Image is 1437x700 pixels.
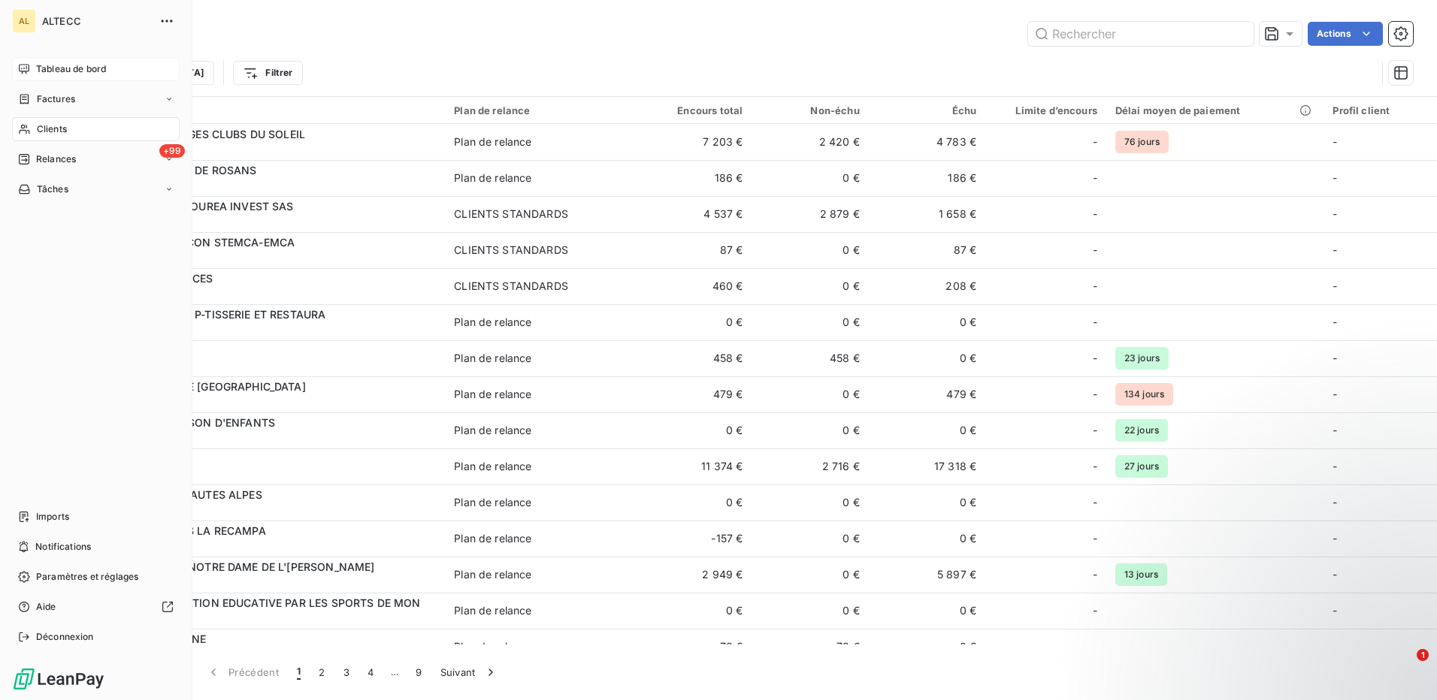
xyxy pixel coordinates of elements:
[36,62,106,76] span: Tableau de bord
[752,340,868,376] td: 458 €
[1093,315,1097,330] span: -
[431,656,507,688] button: Suivant
[635,196,752,232] td: 4 537 €
[1333,207,1337,220] span: -
[869,196,985,232] td: 1 658 €
[1115,347,1169,370] span: 23 jours
[1386,649,1422,685] iframe: Intercom live chat
[994,104,1097,116] div: Limite d’encours
[635,629,752,665] td: 73 €
[1115,455,1168,478] span: 27 jours
[752,484,868,520] td: 0 €
[635,160,752,196] td: 186 €
[635,484,752,520] td: 0 €
[1333,104,1428,116] div: Profil client
[37,183,68,196] span: Tâches
[1333,460,1337,472] span: -
[752,160,868,196] td: 0 €
[454,459,531,474] div: Plan de relance
[752,232,868,268] td: 0 €
[104,128,305,140] span: 2 ALPES - VILLAGES CLUBS DU SOLEIL
[1093,351,1097,366] span: -
[454,567,531,582] div: Plan de relance
[454,315,531,330] div: Plan de relance
[869,160,985,196] td: 186 €
[12,667,105,691] img: Logo LeanPay
[454,387,531,402] div: Plan de relance
[310,656,334,688] button: 2
[1333,315,1337,328] span: -
[104,394,436,409] span: C000042006
[334,656,358,688] button: 3
[752,448,868,484] td: 2 716 €
[1093,387,1097,402] span: -
[104,250,436,265] span: C000023709
[869,268,985,304] td: 208 €
[454,423,531,438] div: Plan de relance
[1333,171,1337,184] span: -
[104,178,436,193] span: C000023347
[104,380,306,393] span: ADONIS GOLF DE [GEOGRAPHIC_DATA]
[752,593,868,629] td: 0 €
[635,557,752,593] td: 2 949 €
[1093,243,1097,258] span: -
[869,124,985,160] td: 4 783 €
[1115,104,1315,116] div: Délai moyen de paiement
[454,603,531,618] div: Plan de relance
[383,660,407,684] span: …
[1115,383,1173,406] span: 134 jours
[36,600,56,614] span: Aide
[752,376,868,412] td: 0 €
[869,412,985,448] td: 0 €
[42,15,150,27] span: ALTECC
[761,104,859,116] div: Non-échu
[104,308,325,321] span: [PERSON_NAME] P-TISSERIE ET RESTAURA
[752,268,868,304] td: 0 €
[635,448,752,484] td: 11 374 €
[454,207,568,222] div: CLIENTS STANDARDS
[454,243,568,258] div: CLIENTS STANDARDS
[104,596,421,609] span: AESM - ASSOCIATION EDUCATIVE PAR LES SPORTS DE MON
[104,430,436,445] span: C000036524
[635,593,752,629] td: 0 €
[104,214,436,229] span: C000048937
[104,322,436,337] span: C000039125
[36,152,76,166] span: Relances
[454,495,531,510] div: Plan de relance
[104,466,436,481] span: C000002276
[35,540,91,554] span: Notifications
[297,665,301,680] span: 1
[1093,279,1097,294] span: -
[1417,649,1429,661] span: 1
[635,304,752,340] td: 0 €
[12,9,36,33] div: AL
[1093,423,1097,438] span: -
[869,232,985,268] td: 87 €
[1093,531,1097,546] span: -
[104,286,436,301] span: C000023005
[644,104,743,116] div: Encours total
[159,144,185,158] span: +99
[1093,170,1097,186] span: -
[104,611,436,626] span: C000046521
[454,170,531,186] div: Plan de relance
[37,92,75,106] span: Factures
[454,351,531,366] div: Plan de relance
[869,629,985,665] td: 0 €
[104,539,436,554] span: C000019197
[104,575,436,590] span: C000023093
[233,61,302,85] button: Filtrer
[869,557,985,593] td: 5 897 €
[635,268,752,304] td: 460 €
[197,656,288,688] button: Précédent
[407,656,431,688] button: 9
[869,520,985,557] td: 0 €
[1333,243,1337,256] span: -
[454,134,531,149] div: Plan de relance
[869,448,985,484] td: 17 318 €
[869,376,985,412] td: 479 €
[104,358,436,373] span: C000023203
[752,557,868,593] td: 0 €
[104,142,436,157] span: C000035670
[635,340,752,376] td: 458 €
